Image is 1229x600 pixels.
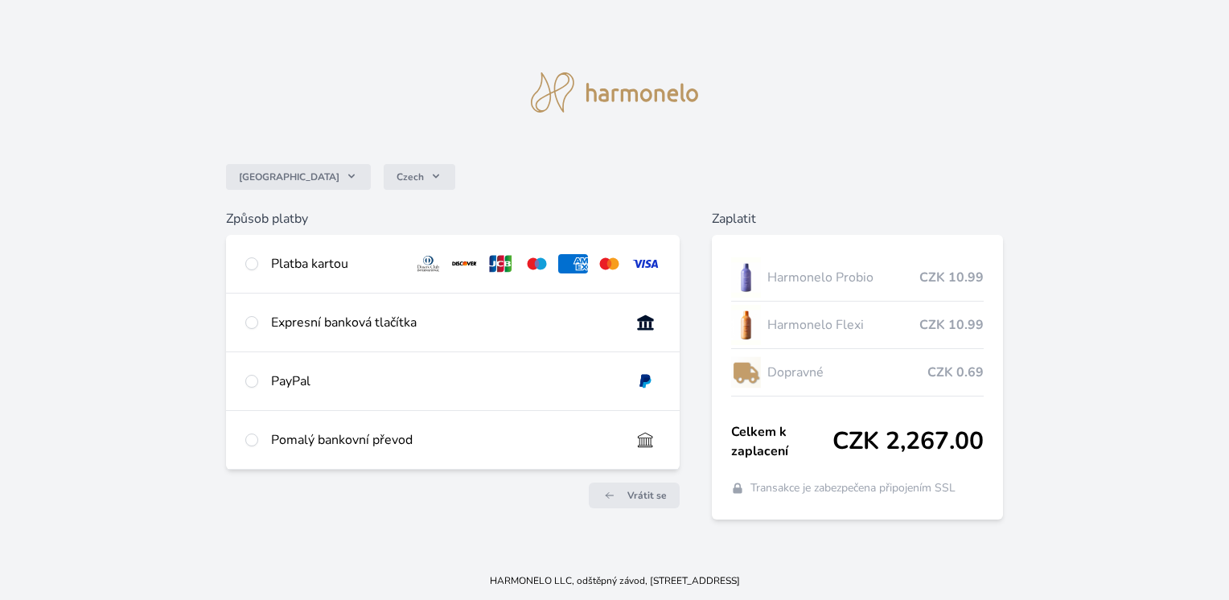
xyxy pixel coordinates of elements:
[271,313,617,332] div: Expresní banková tlačítka
[712,209,1003,228] h6: Zaplatit
[589,483,680,508] a: Vrátit se
[239,171,339,183] span: [GEOGRAPHIC_DATA]
[919,315,984,335] span: CZK 10.99
[631,313,660,332] img: onlineBanking_CZ.svg
[486,254,516,273] img: jcb.svg
[631,254,660,273] img: visa.svg
[767,363,927,382] span: Dopravné
[594,254,624,273] img: mc.svg
[397,171,424,183] span: Czech
[271,254,401,273] div: Platba kartou
[832,427,984,456] span: CZK 2,267.00
[731,257,762,298] img: CLEAN_PROBIO_se_stinem_x-lo.jpg
[522,254,552,273] img: maestro.svg
[731,352,762,392] img: delivery-lo.png
[627,489,667,502] span: Vrátit se
[927,363,984,382] span: CZK 0.69
[767,268,919,287] span: Harmonelo Probio
[271,430,617,450] div: Pomalý bankovní převod
[919,268,984,287] span: CZK 10.99
[731,422,832,461] span: Celkem k zaplacení
[384,164,455,190] button: Czech
[731,305,762,345] img: CLEAN_FLEXI_se_stinem_x-hi_(1)-lo.jpg
[558,254,588,273] img: amex.svg
[450,254,479,273] img: discover.svg
[413,254,443,273] img: diners.svg
[750,480,956,496] span: Transakce je zabezpečena připojením SSL
[631,372,660,391] img: paypal.svg
[631,430,660,450] img: bankTransfer_IBAN.svg
[531,72,698,113] img: logo.svg
[271,372,617,391] div: PayPal
[226,209,679,228] h6: Způsob platby
[767,315,919,335] span: Harmonelo Flexi
[226,164,371,190] button: [GEOGRAPHIC_DATA]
